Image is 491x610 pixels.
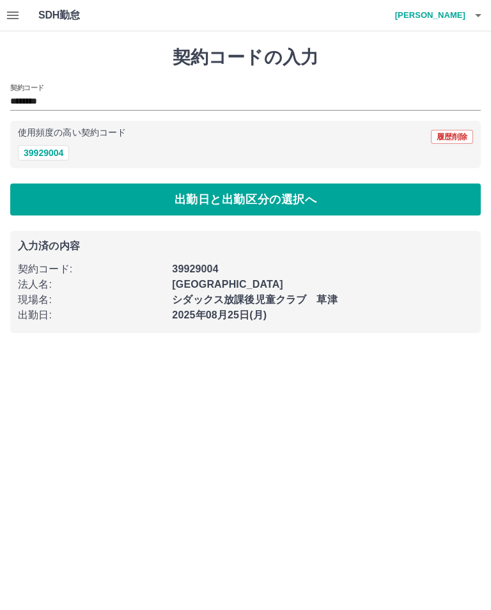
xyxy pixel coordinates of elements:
p: 契約コード : [18,262,164,277]
p: 法人名 : [18,277,164,292]
b: 2025年08月25日(月) [172,309,267,320]
h2: 契約コード [10,82,44,93]
p: 使用頻度の高い契約コード [18,129,126,137]
button: 履歴削除 [431,130,473,144]
b: シダックス放課後児童クラブ 草津 [172,294,337,305]
p: 出勤日 : [18,308,164,323]
h1: 契約コードの入力 [10,47,481,68]
button: 39929004 [18,145,69,160]
b: 39929004 [172,263,218,274]
p: 入力済の内容 [18,241,473,251]
p: 現場名 : [18,292,164,308]
b: [GEOGRAPHIC_DATA] [172,279,283,290]
button: 出勤日と出勤区分の選択へ [10,184,481,215]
